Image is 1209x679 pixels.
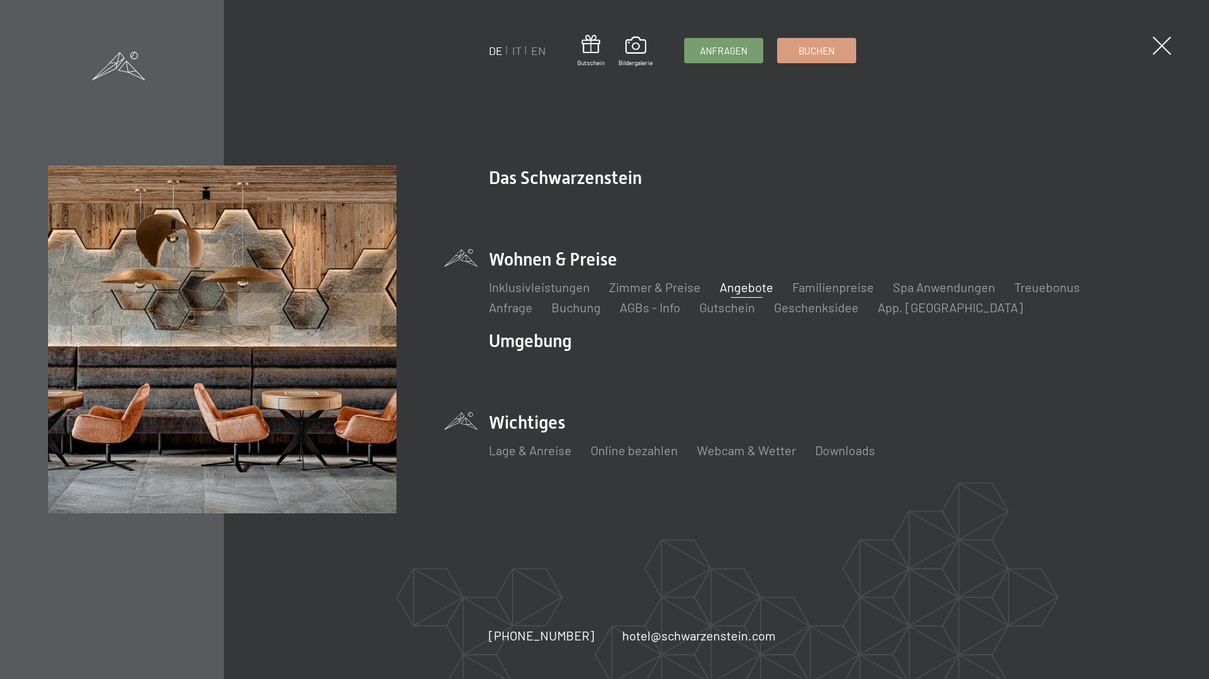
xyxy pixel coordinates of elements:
a: Familienpreise [792,279,874,295]
a: hotel@schwarzenstein.com [622,627,776,644]
a: Zimmer & Preise [609,279,701,295]
span: Buchen [799,44,835,58]
a: Buchung [551,300,601,315]
a: Downloads [815,443,875,458]
a: Geschenksidee [774,300,859,315]
a: Webcam & Wetter [697,443,796,458]
a: Gutschein [577,35,604,67]
span: Gutschein [577,58,604,67]
a: Bildergalerie [618,37,653,67]
span: [PHONE_NUMBER] [489,628,594,643]
a: Spa Anwendungen [893,279,995,295]
span: Anfragen [700,44,747,58]
a: IT [512,44,522,58]
a: [PHONE_NUMBER] [489,627,594,644]
a: Anfrage [489,300,532,315]
a: Angebote [720,279,773,295]
img: Wellnesshotels - Bar - Spieltische - Kinderunterhaltung [48,166,396,514]
a: Lage & Anreise [489,443,572,458]
a: DE [489,44,503,58]
a: App. [GEOGRAPHIC_DATA] [878,300,1023,315]
a: Online bezahlen [591,443,678,458]
a: EN [531,44,546,58]
a: Inklusivleistungen [489,279,590,295]
a: Treuebonus [1014,279,1080,295]
span: Bildergalerie [618,58,653,67]
a: Buchen [778,39,856,63]
a: Anfragen [685,39,763,63]
a: AGBs - Info [620,300,680,315]
a: Gutschein [699,300,755,315]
